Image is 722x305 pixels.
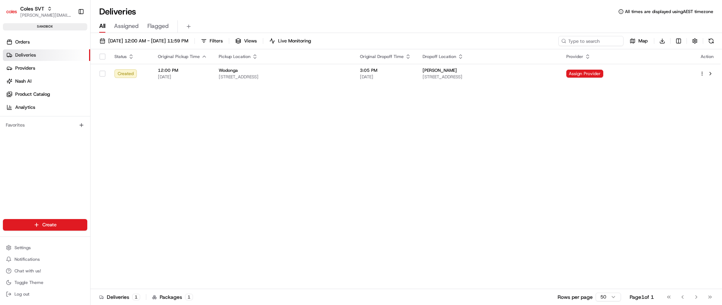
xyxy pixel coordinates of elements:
span: Settings [14,245,31,251]
div: 1 [185,294,193,300]
button: Filters [198,36,226,46]
a: Analytics [3,102,90,113]
div: Deliveries [99,293,140,301]
span: All [99,22,105,30]
span: Toggle Theme [14,280,43,285]
a: Nash AI [3,75,90,87]
a: Product Catalog [3,88,90,100]
span: Original Pickup Time [158,54,200,59]
span: Live Monitoring [278,38,311,44]
button: Notifications [3,254,87,264]
button: Map [626,36,651,46]
div: sandbox [3,23,87,30]
span: Create [42,222,56,228]
button: Create [3,219,87,231]
span: Status [114,54,127,59]
button: Settings [3,243,87,253]
button: Toggle Theme [3,277,87,288]
span: Views [244,38,257,44]
button: Views [232,36,260,46]
span: [STREET_ADDRESS] [219,74,348,80]
button: Coles SVT [20,5,44,12]
span: Log out [14,291,29,297]
span: Provider [566,54,583,59]
button: Chat with us! [3,266,87,276]
span: [DATE] [360,74,411,80]
span: Nash AI [15,78,32,85]
input: Type to search [558,36,624,46]
span: [STREET_ADDRESS] [423,74,555,80]
button: Log out [3,289,87,299]
a: Orders [3,36,90,48]
span: Wodonga [219,67,238,73]
div: Page 1 of 1 [630,293,654,301]
span: Flagged [147,22,169,30]
span: Product Catalog [15,91,50,98]
p: Rows per page [558,293,593,301]
img: Coles SVT [6,6,17,17]
button: Live Monitoring [266,36,314,46]
span: [DATE] 12:00 AM - [DATE] 11:59 PM [108,38,188,44]
div: Favorites [3,119,87,131]
span: Assigned [114,22,139,30]
span: Analytics [15,104,35,111]
a: Deliveries [3,49,90,61]
span: 12:00 PM [158,67,207,73]
span: Pickup Location [219,54,251,59]
h1: Deliveries [99,6,136,17]
button: [PERSON_NAME][EMAIL_ADDRESS][DOMAIN_NAME] [20,12,72,18]
button: [DATE] 12:00 AM - [DATE] 11:59 PM [96,36,192,46]
span: [DATE] [158,74,207,80]
span: Filters [210,38,223,44]
div: Action [700,54,715,59]
div: 1 [132,294,140,300]
span: Map [638,38,648,44]
span: [PERSON_NAME] [423,67,457,73]
span: Providers [15,65,35,71]
span: Notifications [14,256,40,262]
span: All times are displayed using AEST timezone [625,9,713,15]
button: Refresh [706,36,716,46]
span: Deliveries [15,52,36,58]
div: Packages [152,293,193,301]
button: Coles SVTColes SVT[PERSON_NAME][EMAIL_ADDRESS][DOMAIN_NAME] [3,3,75,20]
span: Dropoff Location [423,54,456,59]
span: Assign Provider [566,70,603,78]
span: Orders [15,39,30,45]
a: Providers [3,62,90,74]
span: Chat with us! [14,268,41,274]
span: Original Dropoff Time [360,54,404,59]
span: 3:05 PM [360,67,411,73]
